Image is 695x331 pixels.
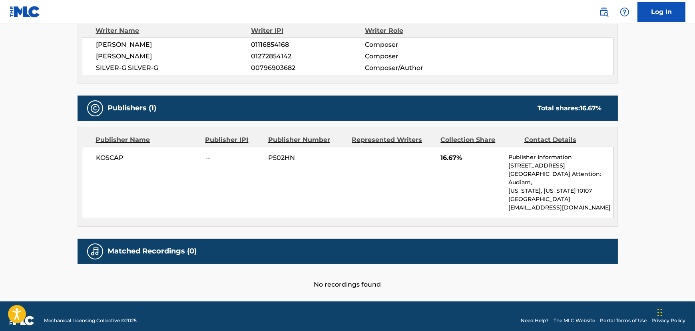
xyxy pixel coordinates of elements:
img: MLC Logo [10,6,40,18]
span: 16.67 % [580,104,602,112]
span: 16.67% [440,153,502,163]
a: Portal Terms of Use [600,317,647,324]
div: Writer IPI [251,26,365,36]
div: No recordings found [78,264,618,289]
p: [GEOGRAPHIC_DATA] [508,195,613,203]
a: Log In [637,2,685,22]
span: Composer [365,40,468,50]
span: P502HN [268,153,346,163]
span: Composer [365,52,468,61]
p: [EMAIL_ADDRESS][DOMAIN_NAME] [508,203,613,212]
p: [US_STATE], [US_STATE] 10107 [508,187,613,195]
span: SILVER-G SILVER-G [96,63,251,73]
img: logo [10,316,34,325]
div: Publisher Number [268,135,346,145]
p: [STREET_ADDRESS][GEOGRAPHIC_DATA] Attention: Audiam, [508,162,613,187]
iframe: Chat Widget [655,293,695,331]
a: Need Help? [521,317,549,324]
div: Help [617,4,633,20]
span: [PERSON_NAME] [96,52,251,61]
img: search [599,7,609,17]
div: Writer Name [96,26,251,36]
span: 00796903682 [251,63,364,73]
div: Total shares: [538,104,602,113]
span: [PERSON_NAME] [96,40,251,50]
h5: Publishers (1) [108,104,157,113]
div: Represented Writers [352,135,434,145]
a: Public Search [596,4,612,20]
div: Publisher Name [96,135,199,145]
div: Contact Details [524,135,602,145]
span: Mechanical Licensing Collective © 2025 [44,317,137,324]
div: Writer Role [365,26,468,36]
a: Privacy Policy [651,317,685,324]
p: Publisher Information [508,153,613,162]
img: help [620,7,629,17]
div: Publisher IPI [205,135,262,145]
img: Publishers [90,104,100,113]
div: Collection Share [440,135,518,145]
h5: Matched Recordings (0) [108,247,197,256]
span: -- [205,153,262,163]
span: 01116854168 [251,40,364,50]
span: 01272854142 [251,52,364,61]
span: Composer/Author [365,63,468,73]
div: Drag [657,301,662,325]
a: The MLC Website [554,317,595,324]
span: KOSCAP [96,153,200,163]
img: Matched Recordings [90,247,100,256]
